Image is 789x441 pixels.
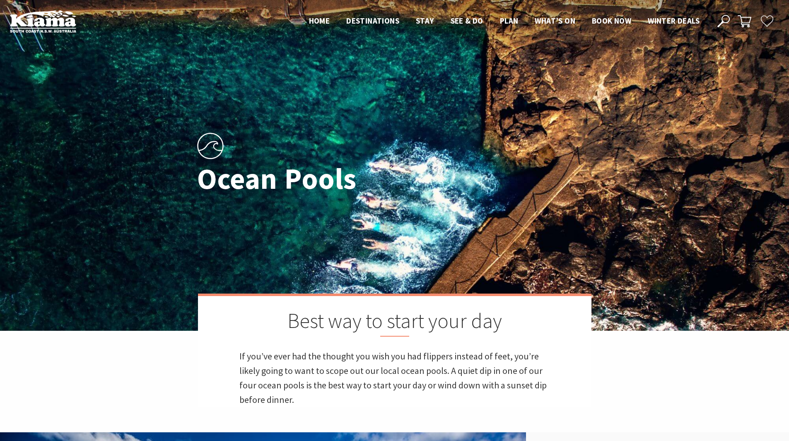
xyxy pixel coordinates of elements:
[416,16,434,26] span: Stay
[10,10,76,33] img: Kiama Logo
[301,14,708,28] nav: Main Menu
[592,16,631,26] span: Book now
[239,349,550,407] p: If you’ve ever had the thought you wish you had flippers instead of feet, you’re likely going to ...
[451,16,483,26] span: See & Do
[500,16,519,26] span: Plan
[346,16,399,26] span: Destinations
[535,16,575,26] span: What’s On
[239,308,550,337] h2: Best way to start your day
[309,16,330,26] span: Home
[648,16,700,26] span: Winter Deals
[197,163,431,195] h1: Ocean Pools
